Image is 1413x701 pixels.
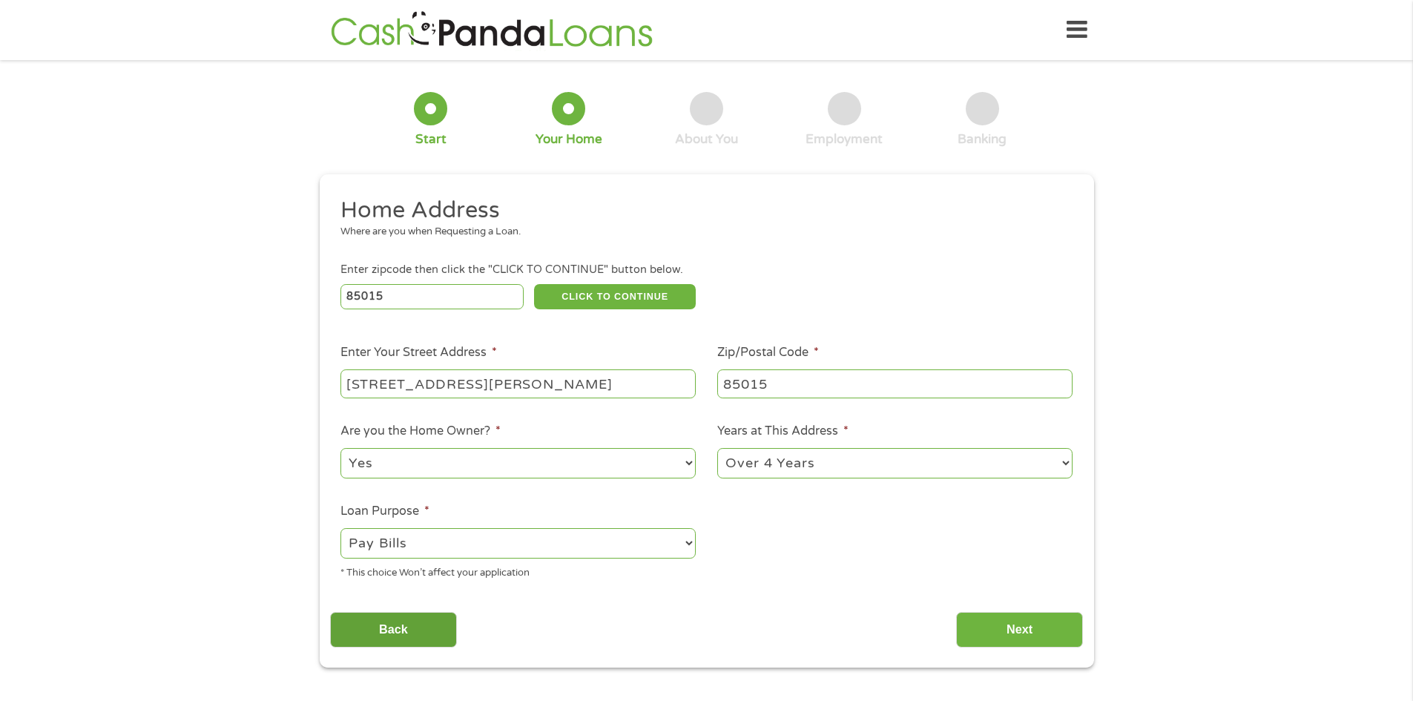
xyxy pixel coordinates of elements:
[340,345,497,361] label: Enter Your Street Address
[340,225,1061,240] div: Where are you when Requesting a Loan.
[340,262,1072,278] div: Enter zipcode then click the "CLICK TO CONTINUE" button below.
[340,561,696,581] div: * This choice Won’t affect your application
[675,131,738,148] div: About You
[717,345,819,361] label: Zip/Postal Code
[806,131,883,148] div: Employment
[340,284,524,309] input: Enter Zipcode (e.g 01510)
[340,424,501,439] label: Are you the Home Owner?
[340,196,1061,226] h2: Home Address
[536,131,602,148] div: Your Home
[330,612,457,648] input: Back
[717,424,849,439] label: Years at This Address
[415,131,447,148] div: Start
[956,612,1083,648] input: Next
[958,131,1007,148] div: Banking
[326,9,657,51] img: GetLoanNow Logo
[340,369,696,398] input: 1 Main Street
[340,504,429,519] label: Loan Purpose
[534,284,696,309] button: CLICK TO CONTINUE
